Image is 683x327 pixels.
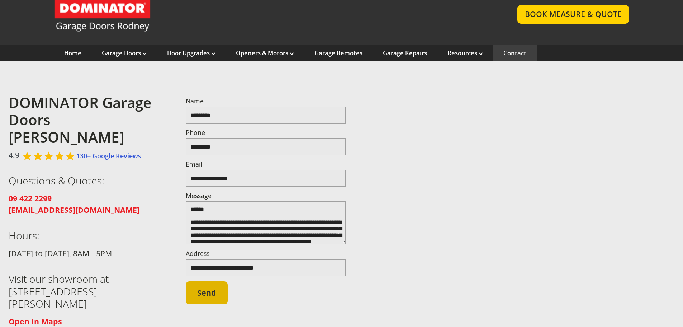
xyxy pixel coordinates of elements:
a: Resources [447,49,483,57]
span: 4.9 [9,149,19,161]
a: Openers & Motors [236,49,294,57]
h3: Questions & Quotes: [9,174,169,187]
button: Send [186,281,228,304]
a: 09 422 2299 [9,193,52,204]
h3: Visit our showroom at [STREET_ADDRESS][PERSON_NAME] [9,273,169,310]
a: Garage Repairs [383,49,427,57]
p: [DATE] to [DATE], 8AM - 5PM [9,248,169,259]
a: BOOK MEASURE & QUOTE [517,5,629,23]
a: Door Upgrades [167,49,215,57]
a: Contact [503,49,526,57]
label: Phone [186,130,346,136]
label: Name [186,98,346,104]
a: Garage Doors [102,49,147,57]
strong: [EMAIL_ADDRESS][DOMAIN_NAME] [9,205,139,215]
h3: Hours: [9,229,169,242]
a: 130+ Google Reviews [76,151,141,160]
h2: DOMINATOR Garage Doors [PERSON_NAME] [9,94,169,146]
a: Open in Maps [9,317,62,327]
label: Message [186,193,346,199]
a: [EMAIL_ADDRESS][DOMAIN_NAME] [9,205,139,215]
label: Address [186,251,346,257]
a: Garage Remotes [314,49,362,57]
a: Home [64,49,81,57]
div: Rated 4.9 out of 5, [23,151,76,161]
label: Email [186,161,346,168]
